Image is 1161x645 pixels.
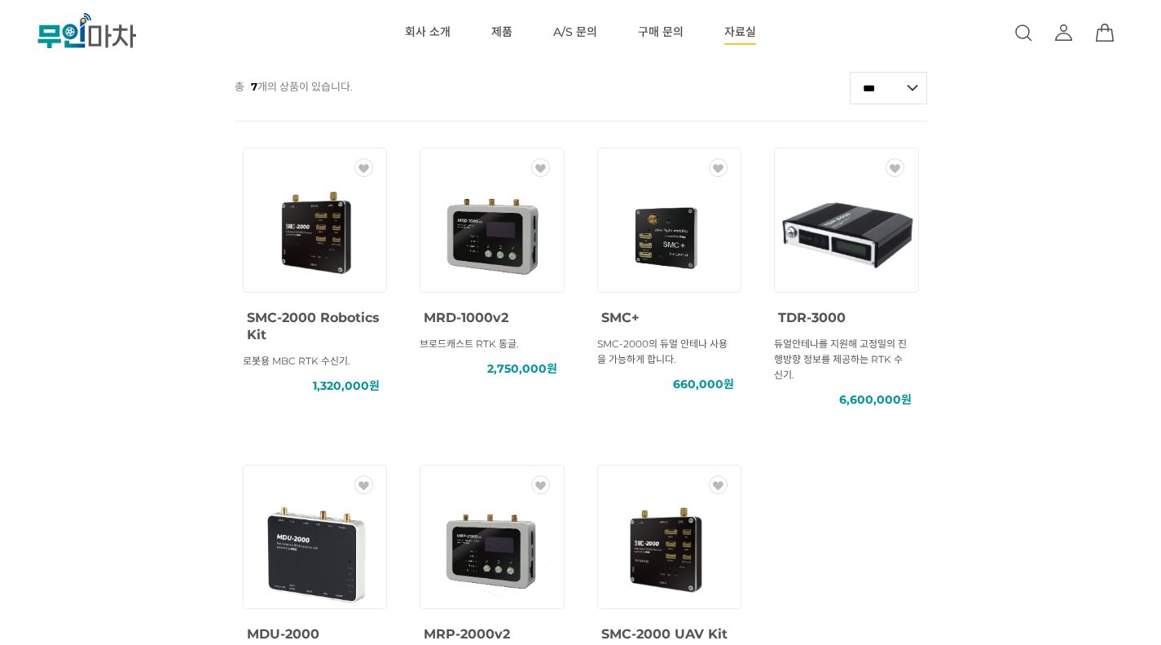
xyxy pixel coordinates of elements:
[597,338,728,365] span: SMC-2000의 듀얼 안테나 사용을 가능하게 합니다.
[313,378,380,394] span: 1,320,000원
[424,310,508,325] span: MRD-1000v2
[419,161,565,307] img: MRD-1000v2
[596,478,742,625] img: SMC-2000 UAV Kit
[601,310,640,325] span: SMC+
[487,361,557,377] span: 2,750,000원
[778,310,846,325] span: TDR-3000
[596,161,742,307] img: SMC+
[251,80,257,93] strong: 7
[773,161,920,307] img: TDR-3000
[774,338,907,381] span: 듀얼안테나를 지원해 고정밀의 진행방향 정보를 제공하는 RTK 수신기.
[241,161,388,307] img: SMC-2000 Robotics Kit
[839,392,912,408] span: 6,600,000원
[420,338,519,350] span: 브로드캐스트 RTK 동글.
[247,307,380,343] a: SMC-2000 Robotics Kit
[419,478,565,625] img: MRP-2000v2
[247,310,380,342] span: SMC-2000 Robotics Kit
[673,377,734,392] span: 660,000원
[243,355,350,367] span: 로봇용 MBC RTK 수신기.
[241,478,388,625] img: MDU-2000
[235,71,353,102] p: 총 개의 상품이 있습니다.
